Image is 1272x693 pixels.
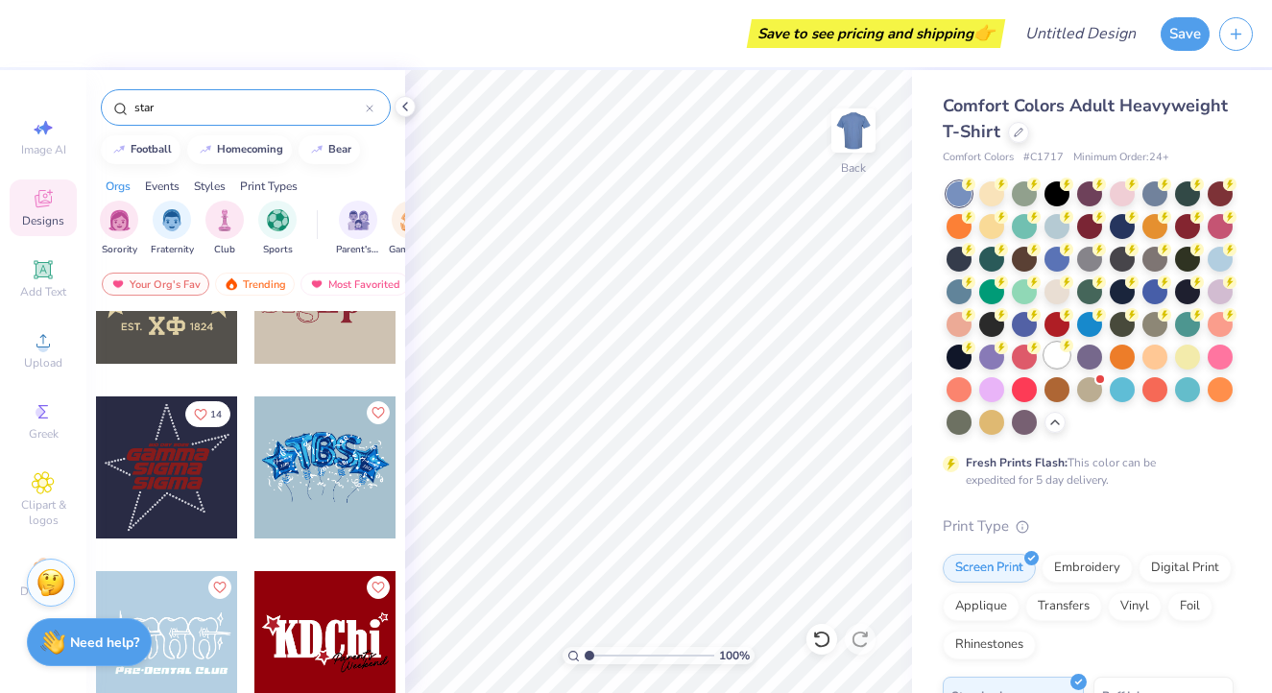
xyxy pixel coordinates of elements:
span: Comfort Colors [943,150,1014,166]
button: filter button [205,201,244,257]
div: Vinyl [1108,592,1162,621]
span: Game Day [389,243,433,257]
img: trending.gif [224,277,239,291]
span: Minimum Order: 24 + [1073,150,1169,166]
strong: Fresh Prints Flash: [966,455,1068,470]
div: Rhinestones [943,631,1036,659]
strong: Need help? [70,633,139,652]
span: Designs [22,213,64,228]
div: This color can be expedited for 5 day delivery. [966,454,1202,489]
img: Fraternity Image [161,209,182,231]
div: filter for Sports [258,201,297,257]
div: Events [145,178,180,195]
span: Parent's Weekend [336,243,380,257]
img: most_fav.gif [309,277,324,291]
button: Like [367,401,390,424]
span: 14 [210,410,222,419]
img: most_fav.gif [110,277,126,291]
div: Applique [943,592,1020,621]
img: Sports Image [267,209,289,231]
span: Club [214,243,235,257]
div: Styles [194,178,226,195]
div: Back [841,159,866,177]
div: Screen Print [943,554,1036,583]
button: filter button [389,201,433,257]
button: Like [208,576,231,599]
div: Orgs [106,178,131,195]
div: Transfers [1025,592,1102,621]
input: Untitled Design [1010,14,1151,53]
img: Parent's Weekend Image [348,209,370,231]
div: filter for Fraternity [151,201,194,257]
button: bear [299,135,360,164]
span: Sports [263,243,293,257]
img: Game Day Image [400,209,422,231]
span: Sorority [102,243,137,257]
button: Like [185,401,230,427]
span: Comfort Colors Adult Heavyweight T-Shirt [943,94,1228,143]
span: Upload [24,355,62,370]
div: football [131,144,172,155]
span: Clipart & logos [10,497,77,528]
img: trend_line.gif [111,144,127,155]
div: filter for Sorority [100,201,138,257]
img: Sorority Image [108,209,131,231]
span: Add Text [20,284,66,299]
span: Greek [29,426,59,442]
img: trend_line.gif [309,144,324,155]
span: Fraternity [151,243,194,257]
span: # C1717 [1023,150,1064,166]
div: Foil [1167,592,1212,621]
button: filter button [151,201,194,257]
img: Club Image [214,209,235,231]
button: filter button [258,201,297,257]
div: Most Favorited [300,273,409,296]
span: Decorate [20,584,66,599]
div: homecoming [217,144,283,155]
div: filter for Club [205,201,244,257]
div: filter for Parent's Weekend [336,201,380,257]
div: Save to see pricing and shipping [752,19,1000,48]
img: Back [834,111,873,150]
button: football [101,135,180,164]
div: Digital Print [1139,554,1232,583]
div: filter for Game Day [389,201,433,257]
button: Save [1161,17,1210,51]
span: Image AI [21,142,66,157]
div: Your Org's Fav [102,273,209,296]
div: Embroidery [1042,554,1133,583]
div: Print Types [240,178,298,195]
button: filter button [100,201,138,257]
div: Trending [215,273,295,296]
input: Try "Alpha" [132,98,366,117]
button: Like [367,576,390,599]
button: homecoming [187,135,292,164]
div: bear [328,144,351,155]
span: 👉 [973,21,995,44]
img: trend_line.gif [198,144,213,155]
span: 100 % [719,647,750,664]
div: Print Type [943,515,1234,538]
button: filter button [336,201,380,257]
